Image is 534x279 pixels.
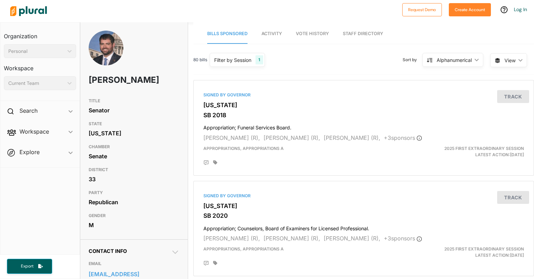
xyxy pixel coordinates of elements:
[419,145,529,158] div: Latest Action: [DATE]
[203,261,209,266] div: Add Position Statement
[203,134,260,141] span: [PERSON_NAME] (R),
[437,56,472,64] div: Alphanumerical
[207,24,248,44] a: Bills Sponsored
[89,151,180,161] div: Senate
[89,212,180,220] h3: GENDER
[444,246,524,252] span: 2025 First Extraordinary Session
[256,55,263,64] div: 1
[89,220,180,230] div: M
[89,97,180,105] h3: TITLE
[264,134,320,141] span: [PERSON_NAME] (R),
[4,58,76,73] h3: Workspace
[193,57,207,63] span: 80 bills
[89,197,180,207] div: Republican
[497,191,529,204] button: Track
[384,235,422,242] span: + 3 sponsor s
[497,90,529,103] button: Track
[504,57,516,64] span: View
[449,6,491,13] a: Create Account
[213,160,217,165] div: Add tags
[514,6,527,13] a: Log In
[402,3,442,16] button: Request Demo
[89,166,180,174] h3: DISTRICT
[89,31,123,77] img: Headshot of Jeff Tate
[403,57,422,63] span: Sort by
[324,235,380,242] span: [PERSON_NAME] (R),
[261,31,282,36] span: Activity
[203,212,524,219] h3: SB 2020
[8,48,65,55] div: Personal
[89,189,180,197] h3: PARTY
[203,246,284,252] span: Appropriations, Appropriations A
[203,193,524,199] div: Signed by Governor
[214,56,251,64] div: Filter by Session
[343,24,383,44] a: Staff Directory
[213,261,217,265] div: Add tags
[264,235,320,242] span: [PERSON_NAME] (R),
[19,107,38,114] h2: Search
[444,146,524,151] span: 2025 First Extraordinary Session
[89,248,127,254] span: Contact Info
[16,263,38,269] span: Export
[203,102,524,109] h3: [US_STATE]
[8,80,65,87] div: Current Team
[203,222,524,232] h4: Appropriation; Counselors, Board of Examiners for Licensed Professional.
[384,134,422,141] span: + 3 sponsor s
[89,105,180,115] div: Senator
[203,202,524,209] h3: [US_STATE]
[449,3,491,16] button: Create Account
[89,174,180,184] div: 33
[324,134,380,141] span: [PERSON_NAME] (R),
[419,246,529,258] div: Latest Action: [DATE]
[7,259,52,274] button: Export
[402,6,442,13] a: Request Demo
[203,112,524,119] h3: SB 2018
[203,92,524,98] div: Signed by Governor
[203,146,284,151] span: Appropriations, Appropriations A
[261,24,282,44] a: Activity
[203,160,209,166] div: Add Position Statement
[203,121,524,131] h4: Appropriation; Funeral Services Board.
[296,24,329,44] a: Vote History
[89,260,180,268] h3: EMAIL
[89,128,180,138] div: [US_STATE]
[89,143,180,151] h3: CHAMBER
[89,70,143,90] h1: [PERSON_NAME]
[4,26,76,41] h3: Organization
[207,31,248,36] span: Bills Sponsored
[89,120,180,128] h3: STATE
[296,31,329,36] span: Vote History
[203,235,260,242] span: [PERSON_NAME] (R),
